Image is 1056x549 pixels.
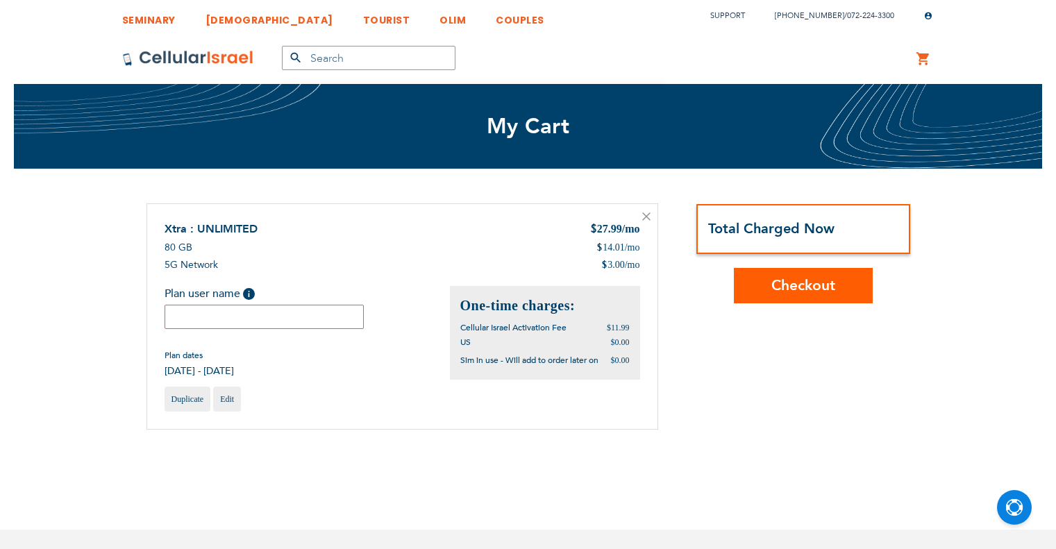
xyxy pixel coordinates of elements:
span: $ [601,258,607,272]
div: 14.01 [596,241,639,255]
span: Sim in use - Will add to order later on [460,355,598,366]
a: Edit [213,387,241,412]
span: /mo [625,241,640,255]
span: $ [596,241,603,255]
a: Support [710,10,745,21]
a: 072-224-3300 [847,10,894,21]
span: Checkout [771,276,835,296]
div: 27.99 [590,221,640,238]
span: 80 GB [165,241,192,254]
a: [PHONE_NUMBER] [775,10,844,21]
span: /mo [622,223,640,235]
span: Plan dates [165,350,234,361]
span: $0.00 [611,337,630,347]
span: /mo [625,258,640,272]
span: Edit [220,394,234,404]
span: $11.99 [607,323,630,332]
a: COUPLES [496,3,544,29]
a: SEMINARY [122,3,176,29]
span: Duplicate [171,394,204,404]
button: Checkout [734,268,873,303]
span: My Cart [487,112,570,141]
a: [DEMOGRAPHIC_DATA] [206,3,333,29]
a: Xtra : UNLIMITED [165,221,258,237]
h2: One-time charges: [460,296,630,315]
a: Duplicate [165,387,211,412]
div: 3.00 [601,258,639,272]
strong: Total Charged Now [708,219,835,238]
span: 5G Network [165,258,218,271]
span: Plan user name [165,286,240,301]
input: Search [282,46,455,70]
li: / [761,6,894,26]
a: OLIM [439,3,466,29]
span: $0.00 [611,355,630,365]
img: Cellular Israel Logo [122,50,254,67]
span: $ [590,222,597,238]
span: Cellular Israel Activation Fee [460,322,567,333]
span: US [460,337,471,348]
a: TOURIST [363,3,410,29]
span: [DATE] - [DATE] [165,364,234,378]
span: Help [243,288,255,300]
